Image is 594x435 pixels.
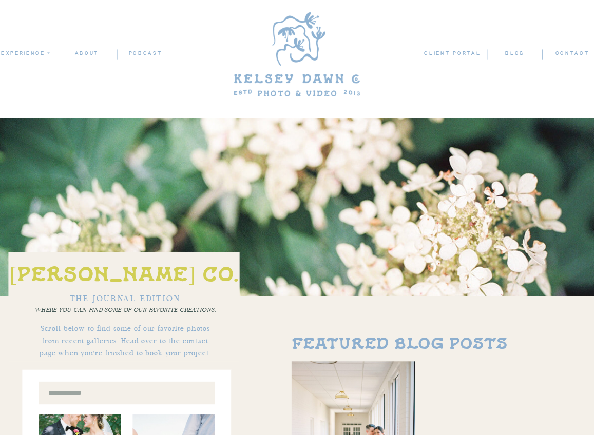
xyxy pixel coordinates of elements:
h1: [PERSON_NAME] co. [8,264,239,288]
a: blog [488,49,542,58]
a: contact [555,49,589,58]
a: podcast [118,49,172,58]
h1: Featured Blog Posts [292,336,568,365]
p: Where you can find some of our favorite creations. [29,306,221,320]
a: ABOUT [55,49,118,58]
h3: the journal edition [44,292,206,304]
a: experience [1,49,49,57]
a: client portal [424,49,483,59]
p: Scroll below to find some of our favorite photos from recent galleries. Head over to the contact ... [36,323,214,361]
